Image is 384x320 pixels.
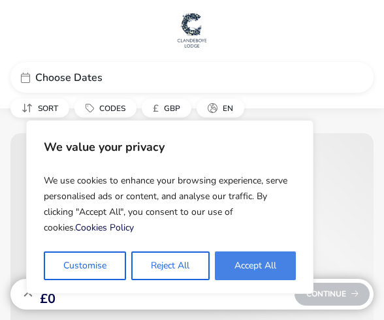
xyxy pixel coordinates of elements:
[44,134,296,160] p: We value your privacy
[164,103,180,114] span: GBP
[131,251,209,280] button: Reject All
[223,103,233,114] span: en
[10,99,74,118] naf-pibe-menu-bar-item: Sort
[10,62,374,93] div: Choose Dates
[306,290,359,298] span: Continue
[75,221,134,234] a: Cookies Policy
[38,103,58,114] span: Sort
[44,168,296,241] p: We use cookies to enhance your browsing experience, serve personalised ads or content, and analys...
[26,120,313,294] div: We value your privacy
[74,99,136,118] button: Codes
[44,251,126,280] button: Customise
[142,99,191,118] button: £GBP
[40,293,76,306] span: £0
[153,102,159,115] i: £
[142,99,197,118] naf-pibe-menu-bar-item: £GBP
[197,99,244,118] button: en
[197,99,249,118] naf-pibe-menu-bar-item: en
[35,72,103,83] span: Choose Dates
[74,99,142,118] naf-pibe-menu-bar-item: Codes
[176,10,208,50] img: Main Website
[10,99,69,118] button: Sort
[215,251,296,280] button: Accept All
[295,283,370,306] div: Continue
[99,103,125,114] span: Codes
